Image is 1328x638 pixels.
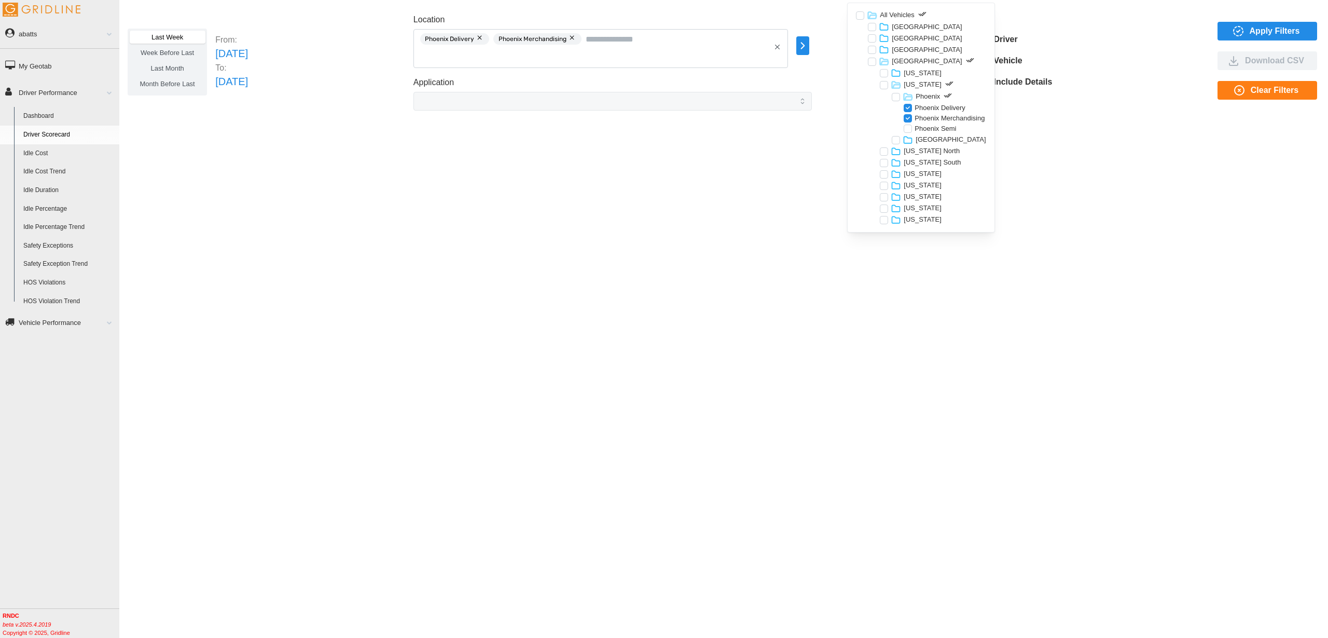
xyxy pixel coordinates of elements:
i: beta v.2025.4.2019 [3,621,51,628]
p: [US_STATE] South [904,158,961,167]
p: Phoenix Semi [915,124,956,133]
p: [DATE] [215,46,248,62]
a: Driver Scorecard [19,126,119,144]
div: Copyright © 2025, Gridline [3,612,119,637]
p: [GEOGRAPHIC_DATA] [892,57,962,66]
a: Safety Exceptions [19,237,119,255]
a: Safety Exception Trend [19,255,119,274]
p: [GEOGRAPHIC_DATA] [892,45,962,55]
label: Driver [987,34,1017,45]
a: Idle Duration [19,181,119,200]
p: [US_STATE] North [904,146,960,156]
p: [US_STATE] [904,169,941,179]
span: Clear Filters [1251,82,1298,99]
b: RNDC [3,613,19,619]
button: Apply Filters [1218,22,1317,40]
p: Phoenix [916,92,940,101]
span: Last Week [151,33,183,41]
p: From: [215,34,248,46]
span: Month Before Last [140,80,195,88]
p: [GEOGRAPHIC_DATA] [916,135,986,144]
p: [DATE] [215,74,248,90]
p: To: [215,62,248,74]
p: [US_STATE] [904,69,941,78]
label: Vehicle [987,56,1022,66]
span: Week Before Last [141,49,194,57]
span: Phoenix Merchandising [499,33,566,45]
p: [US_STATE] [904,192,941,201]
a: HOS Violations [19,274,119,292]
p: Phoenix Merchandising [915,114,985,123]
button: Clear Filters [1218,81,1317,100]
span: Apply Filters [1250,22,1300,40]
span: Download CSV [1245,52,1304,70]
p: [US_STATE] [904,80,941,89]
label: Include Details [987,77,1052,87]
img: Gridline [3,3,80,17]
a: Idle Percentage [19,200,119,219]
p: [GEOGRAPHIC_DATA] [892,22,962,32]
a: Idle Cost [19,144,119,163]
a: HOS Violation Trend [19,292,119,311]
p: [US_STATE] [904,203,941,213]
span: Last Month [150,64,184,72]
button: Download CSV [1218,51,1317,70]
p: [GEOGRAPHIC_DATA] [892,34,962,43]
a: Dashboard [19,107,119,126]
a: Idle Cost Trend [19,162,119,181]
p: Phoenix Delivery [915,103,965,113]
label: Location [413,13,445,26]
p: All Vehicles [880,10,914,20]
p: [US_STATE] [904,181,941,190]
label: Application [413,76,454,89]
a: Idle Percentage Trend [19,218,119,237]
p: [US_STATE] [904,215,941,224]
span: Phoenix Delivery [425,33,474,45]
